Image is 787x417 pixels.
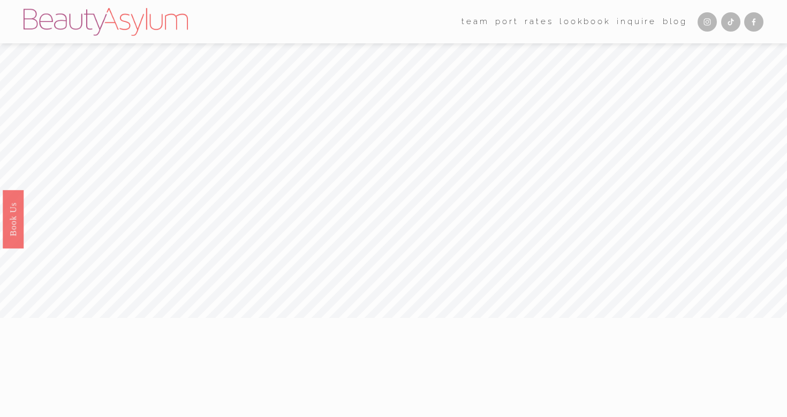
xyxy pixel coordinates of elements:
a: port [495,13,518,29]
a: Rates [525,13,553,29]
a: Book Us [3,189,24,248]
a: Lookbook [559,13,610,29]
img: Beauty Asylum | Bridal Hair &amp; Makeup Charlotte &amp; Atlanta [24,8,188,36]
a: Facebook [744,12,763,32]
a: TikTok [721,12,740,32]
a: folder dropdown [461,13,489,29]
a: Blog [663,13,687,29]
a: Inquire [617,13,656,29]
a: Instagram [698,12,717,32]
span: team [461,14,489,29]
